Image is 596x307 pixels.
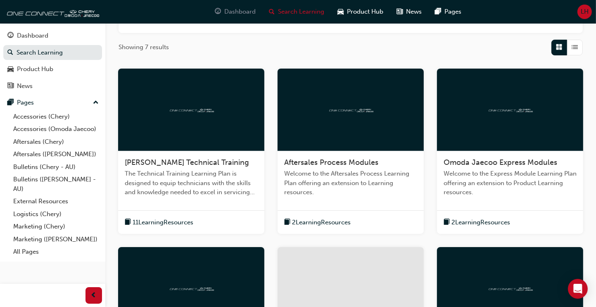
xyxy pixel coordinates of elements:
[397,7,403,17] span: news-icon
[225,7,256,17] span: Dashboard
[209,3,263,20] a: guage-iconDashboard
[10,245,102,258] a: All Pages
[17,81,33,91] div: News
[7,32,14,40] span: guage-icon
[10,233,102,246] a: Marketing ([PERSON_NAME])
[125,158,249,167] span: [PERSON_NAME] Technical Training
[444,217,450,228] span: book-icon
[4,3,99,20] img: oneconnect
[437,69,583,234] a: oneconnectOmoda Jaecoo Express ModulesWelcome to the Express Module Learning Plan offering an ext...
[125,169,258,197] span: The Technical Training Learning Plan is designed to equip technicians with the skills and knowled...
[487,284,533,292] img: oneconnect
[3,62,102,77] a: Product Hub
[93,98,99,108] span: up-icon
[169,284,214,292] img: oneconnect
[451,218,510,227] span: 2 Learning Resources
[577,5,592,19] button: LH
[10,136,102,148] a: Aftersales (Chery)
[278,69,424,234] a: oneconnectAftersales Process ModulesWelcome to the Aftersales Process Learning Plan offering an e...
[581,7,589,17] span: LH
[292,218,351,227] span: 2 Learning Resources
[284,217,290,228] span: book-icon
[133,218,193,227] span: 11 Learning Resources
[269,7,275,17] span: search-icon
[331,3,390,20] a: car-iconProduct Hub
[10,220,102,233] a: Marketing (Chery)
[347,7,384,17] span: Product Hub
[125,217,131,228] span: book-icon
[445,7,462,17] span: Pages
[119,43,169,52] span: Showing 7 results
[3,45,102,60] a: Search Learning
[118,69,264,234] a: oneconnect[PERSON_NAME] Technical TrainingThe Technical Training Learning Plan is designed to equ...
[91,290,97,301] span: prev-icon
[284,217,351,228] button: book-icon2LearningResources
[444,169,577,197] span: Welcome to the Express Module Learning Plan offering an extension to Product Learning resources.
[17,98,34,107] div: Pages
[17,31,48,40] div: Dashboard
[572,43,578,52] span: List
[3,95,102,110] button: Pages
[3,79,102,94] a: News
[17,64,53,74] div: Product Hub
[10,161,102,174] a: Bulletins (Chery - AU)
[429,3,468,20] a: pages-iconPages
[7,49,13,57] span: search-icon
[390,3,429,20] a: news-iconNews
[125,217,193,228] button: book-icon11LearningResources
[278,7,325,17] span: Search Learning
[263,3,331,20] a: search-iconSearch Learning
[10,208,102,221] a: Logistics (Chery)
[328,105,373,113] img: oneconnect
[10,195,102,208] a: External Resources
[7,66,14,73] span: car-icon
[3,26,102,95] button: DashboardSearch LearningProduct HubNews
[556,43,563,52] span: Grid
[7,83,14,90] span: news-icon
[215,7,221,17] span: guage-icon
[284,158,378,167] span: Aftersales Process Modules
[487,105,533,113] img: oneconnect
[338,7,344,17] span: car-icon
[444,217,510,228] button: book-icon2LearningResources
[444,158,557,167] span: Omoda Jaecoo Express Modules
[10,123,102,136] a: Accessories (Omoda Jaecoo)
[10,173,102,195] a: Bulletins ([PERSON_NAME] - AU)
[284,169,417,197] span: Welcome to the Aftersales Process Learning Plan offering an extension to Learning resources.
[406,7,422,17] span: News
[10,110,102,123] a: Accessories (Chery)
[3,28,102,43] a: Dashboard
[10,148,102,161] a: Aftersales ([PERSON_NAME])
[435,7,442,17] span: pages-icon
[169,105,214,113] img: oneconnect
[7,99,14,107] span: pages-icon
[568,279,588,299] div: Open Intercom Messenger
